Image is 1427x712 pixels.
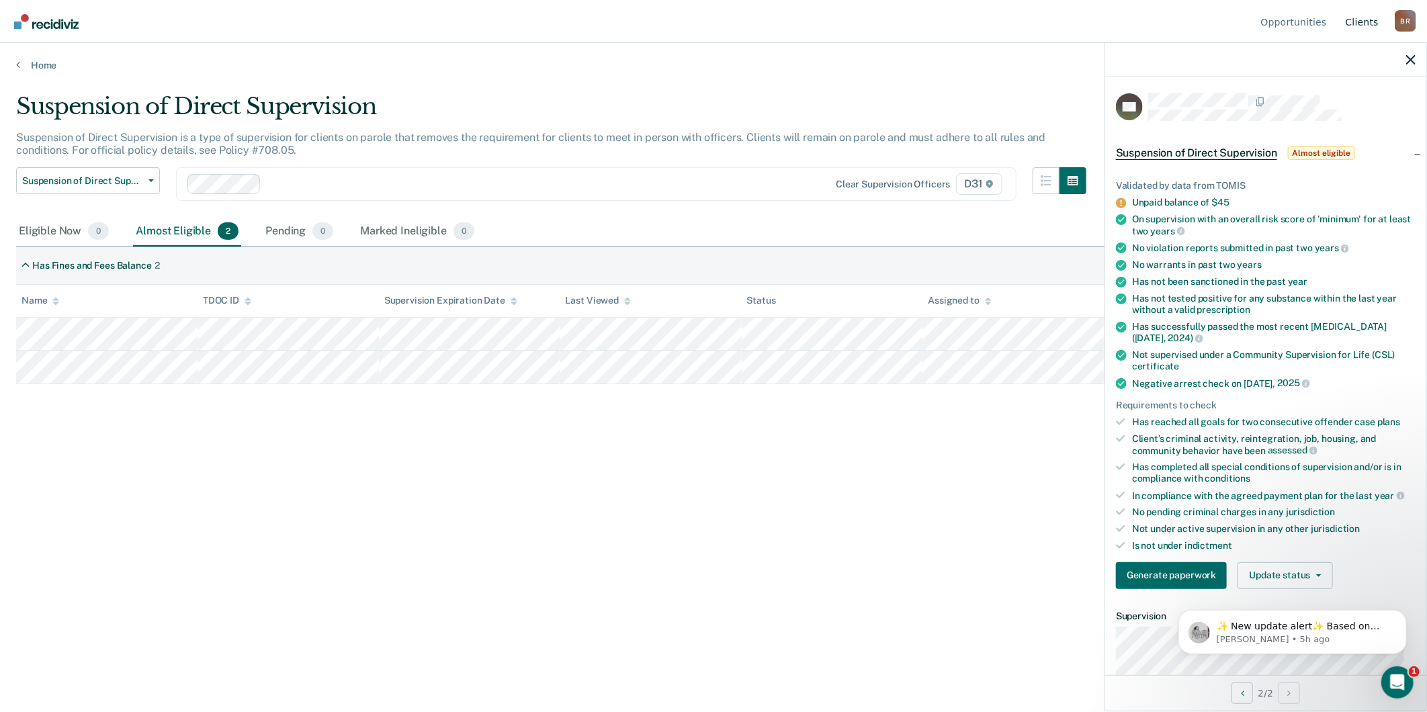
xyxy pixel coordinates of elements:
[58,39,231,304] span: ✨ New update alert✨ Based on your feedback, we've made a few updates we wanted to share. 1. We ha...
[928,295,991,306] div: Assigned to
[1132,242,1416,254] div: No violation reports submitted in past two
[1132,293,1416,316] div: Has not tested positive for any substance within the last year without a valid
[1238,562,1332,589] button: Update status
[1315,242,1349,253] span: years
[1231,682,1253,704] button: Previous Opportunity
[1132,349,1416,372] div: Not supervised under a Community Supervision for Life (CSL)
[16,59,1411,71] a: Home
[1105,675,1426,711] div: 2 / 2
[263,217,336,247] div: Pending
[1409,666,1420,677] span: 1
[1238,259,1262,270] span: years
[218,222,239,240] span: 2
[1132,416,1416,428] div: Has reached all goals for two consecutive offender case
[1277,377,1309,388] span: 2025
[1132,361,1179,371] span: certificate
[1158,582,1427,676] iframe: Intercom notifications message
[1132,506,1416,518] div: No pending criminal charges in any
[1132,433,1416,456] div: Client’s criminal activity, reintegration, job, housing, and community behavior have been
[1116,611,1416,622] dt: Supervision
[1132,461,1416,484] div: Has completed all special conditions of supervision and/or is in compliance with
[1150,226,1184,236] span: years
[88,222,109,240] span: 0
[16,217,112,247] div: Eligible Now
[1205,473,1251,484] span: conditions
[1286,506,1335,517] span: jurisdiction
[1116,562,1232,589] a: Navigate to form link
[1279,682,1300,704] button: Next Opportunity
[58,52,232,64] p: Message from Kim, sent 5h ago
[1395,10,1416,32] div: B R
[1268,445,1317,455] span: assessed
[1132,321,1416,344] div: Has successfully passed the most recent [MEDICAL_DATA] ([DATE],
[1132,377,1416,390] div: Negative arrest check on [DATE],
[1288,146,1355,160] span: Almost eligible
[956,173,1002,195] span: D31
[16,131,1045,157] p: Suspension of Direct Supervision is a type of supervision for clients on parole that removes the ...
[1132,540,1416,551] div: Is not under
[312,222,333,240] span: 0
[1375,490,1404,501] span: year
[1381,666,1414,699] iframe: Intercom live chat
[1184,540,1232,551] span: indictment
[1288,276,1307,287] span: year
[1311,523,1360,534] span: jurisdiction
[1116,180,1416,191] div: Validated by data from TOMIS
[133,217,241,247] div: Almost Eligible
[1132,259,1416,271] div: No warrants in past two
[1132,523,1416,535] div: Not under active supervision in any other
[203,295,251,306] div: TDOC ID
[747,295,776,306] div: Status
[357,217,477,247] div: Marked Ineligible
[1105,132,1426,175] div: Suspension of Direct SupervisionAlmost eligible
[32,260,151,271] div: Has Fines and Fees Balance
[155,260,160,271] div: 2
[22,175,143,187] span: Suspension of Direct Supervision
[1395,10,1416,32] button: Profile dropdown button
[1116,562,1227,589] button: Generate paperwork
[1116,146,1277,160] span: Suspension of Direct Supervision
[1168,332,1203,343] span: 2024)
[1132,214,1416,236] div: On supervision with an overall risk score of 'minimum' for at least two
[1116,400,1416,411] div: Requirements to check
[1132,276,1416,287] div: Has not been sanctioned in the past
[1197,304,1250,315] span: prescription
[384,295,517,306] div: Supervision Expiration Date
[14,14,79,29] img: Recidiviz
[1132,490,1416,502] div: In compliance with the agreed payment plan for the last
[1377,416,1400,427] span: plans
[453,222,474,240] span: 0
[16,93,1086,131] div: Suspension of Direct Supervision
[836,179,950,190] div: Clear supervision officers
[21,295,59,306] div: Name
[566,295,631,306] div: Last Viewed
[1132,197,1416,208] div: Unpaid balance of $45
